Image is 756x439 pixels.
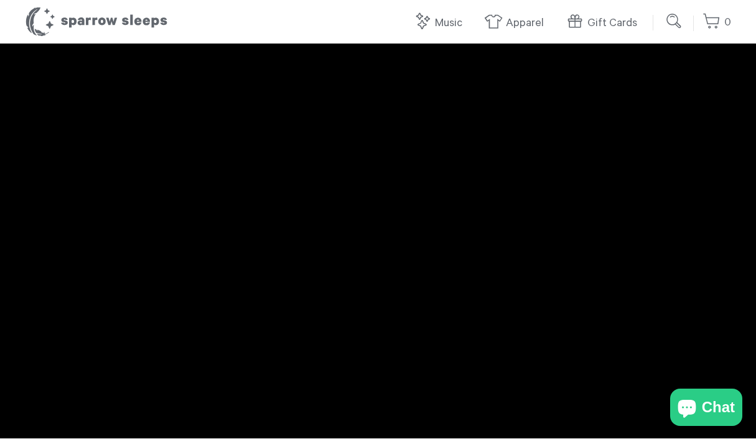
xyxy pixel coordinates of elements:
[566,10,643,37] a: Gift Cards
[702,9,731,36] a: 0
[413,10,469,37] a: Music
[484,10,550,37] a: Apparel
[662,9,687,34] input: Submit
[666,389,746,429] inbox-online-store-chat: Shopify online store chat
[25,6,168,37] h1: Sparrow Sleeps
